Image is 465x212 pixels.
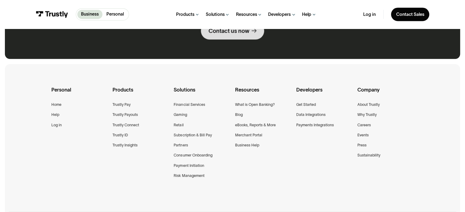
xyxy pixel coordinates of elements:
a: Log in [363,12,376,17]
div: Developers [296,86,352,101]
a: Careers [357,122,371,128]
a: Business Help [235,142,259,148]
a: Personal [102,10,127,19]
div: Developers [268,12,291,17]
a: Log in [51,122,62,128]
img: Trustly Logo [36,11,68,18]
a: Consumer Onboarding [174,152,212,158]
a: Payments Integrations [296,122,334,128]
a: Subscription & Bill Pay [174,132,212,138]
a: Help [51,111,59,118]
a: Home [51,101,61,108]
a: Business [77,10,103,19]
a: Trustly Connect [113,122,139,128]
a: Risk Management [174,172,204,179]
a: eBooks, Reports & More [235,122,276,128]
a: Blog [235,111,243,118]
a: Why Trustly [357,111,377,118]
div: Solutions [206,12,225,17]
a: Merchant Portal [235,132,262,138]
div: Products [176,12,194,17]
a: Trustly Payouts [113,111,138,118]
a: Contact us now [201,22,264,40]
a: Partners [174,142,188,148]
a: Financial Services [174,101,205,108]
a: What is Open Banking? [235,101,275,108]
div: Contact Sales [396,12,424,17]
div: Products [113,86,169,101]
div: Resources [235,86,291,101]
a: Get Started [296,101,316,108]
div: Contact us now [209,27,249,34]
a: Press [357,142,367,148]
div: Company [357,86,414,101]
a: Contact Sales [391,8,429,21]
a: Events [357,132,369,138]
a: Trustly Pay [113,101,131,108]
a: Retail [174,122,183,128]
a: Payment Initiation [174,162,204,169]
a: About Trustly [357,101,380,108]
p: Business [81,11,99,17]
div: Help [302,12,311,17]
a: Sustainability [357,152,380,158]
div: Resources [236,12,257,17]
a: Trustly ID [113,132,128,138]
a: Gaming [174,111,187,118]
div: Personal [51,86,108,101]
div: Solutions [174,86,230,101]
a: Trustly Insights [113,142,138,148]
p: Personal [106,11,124,17]
a: Data Integrations [296,111,326,118]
